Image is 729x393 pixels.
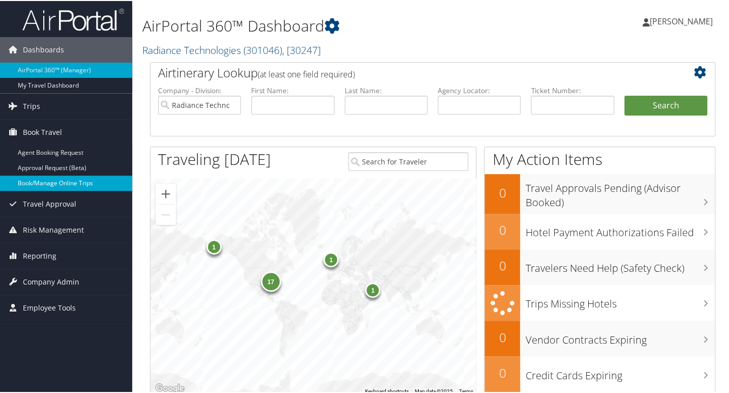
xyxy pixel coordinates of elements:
span: (at least one field required) [258,68,355,79]
h2: 0 [484,363,520,381]
a: Radiance Technologies [142,42,321,56]
h1: My Action Items [484,148,715,169]
h1: Traveling [DATE] [158,148,271,169]
h3: Hotel Payment Authorizations Failed [525,219,715,239]
span: Trips [23,93,40,118]
label: Agency Locator: [438,85,521,95]
span: Employee Tools [23,294,76,320]
a: 0Credit Cards Expiring [484,355,715,391]
label: Ticket Number: [531,85,614,95]
a: Terms (opens in new tab) [459,387,473,393]
a: 0Travel Approvals Pending (Advisor Booked) [484,173,715,212]
h1: AirPortal 360™ Dashboard [142,14,529,36]
img: airportal-logo.png [22,7,124,31]
h2: Airtinerary Lookup [158,63,660,80]
div: 1 [323,250,339,266]
a: [PERSON_NAME] [643,5,723,36]
span: Book Travel [23,119,62,144]
h2: 0 [484,220,520,238]
h3: Travelers Need Help (Safety Check) [525,255,715,274]
label: Company - Division: [158,85,241,95]
a: 0Hotel Payment Authorizations Failed [484,213,715,248]
span: Risk Management [23,216,84,242]
div: 1 [206,238,222,254]
input: Search for Traveler [348,151,469,170]
h3: Credit Cards Expiring [525,362,715,382]
h2: 0 [484,256,520,273]
span: [PERSON_NAME] [650,15,713,26]
div: 1 [366,282,381,297]
h3: Trips Missing Hotels [525,291,715,310]
a: 0Travelers Need Help (Safety Check) [484,248,715,284]
button: Zoom in [156,183,176,203]
button: Zoom out [156,204,176,224]
span: ( 301046 ) [244,42,282,56]
h2: 0 [484,328,520,345]
span: Dashboards [23,36,64,62]
span: Travel Approval [23,190,76,216]
a: 0Vendor Contracts Expiring [484,320,715,355]
a: Trips Missing Hotels [484,284,715,320]
button: Search [624,95,707,115]
span: , [ 30247 ] [282,42,321,56]
h3: Vendor Contracts Expiring [525,327,715,346]
div: 17 [261,270,281,291]
span: Map data ©2025 [414,387,452,393]
label: Last Name: [345,85,428,95]
label: First Name: [251,85,334,95]
span: Company Admin [23,268,79,294]
h3: Travel Approvals Pending (Advisor Booked) [525,175,715,209]
span: Reporting [23,242,56,268]
h2: 0 [484,183,520,201]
